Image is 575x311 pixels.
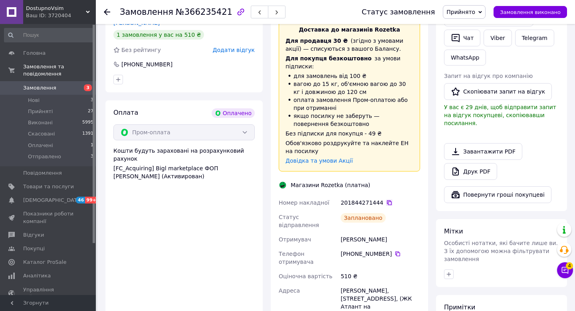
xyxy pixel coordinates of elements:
[446,9,475,15] span: Прийнято
[500,9,561,15] span: Замовлення виконано
[23,84,56,92] span: Замовлення
[212,108,255,118] div: Оплачено
[176,7,232,17] span: №366235421
[23,169,62,177] span: Повідомлення
[286,37,413,53] div: (згідно з умовами акції) — списуються з вашого Балансу.
[121,60,173,68] div: [PHONE_NUMBER]
[4,28,94,42] input: Пошук
[515,30,554,46] a: Telegram
[444,50,486,66] a: WhatsApp
[82,119,93,126] span: 5995
[113,109,138,116] span: Оплата
[279,236,311,243] span: Отримувач
[286,55,372,62] span: Для покупця безкоштовно
[286,38,348,44] span: Для продавця 30 ₴
[23,63,96,78] span: Замовлення та повідомлення
[289,181,372,189] div: Магазини Rozetka (платна)
[444,303,475,311] span: Примітки
[23,259,66,266] span: Каталог ProSale
[76,197,85,203] span: 46
[23,286,74,301] span: Управління сайтом
[113,20,160,26] a: [PERSON_NAME]
[444,186,551,203] button: Повернути гроші покупцеві
[566,262,573,269] span: 4
[23,50,46,57] span: Головна
[279,287,300,294] span: Адреса
[286,80,413,96] li: вагою до 15 кг, об'ємною вагою до 30 кг і довжиною до 120 см
[113,164,255,180] div: [FC_Acquiring] Bigl marketplace ФОП [PERSON_NAME] (Активирован)
[286,139,413,155] div: Обов'язково роздрукуйте та наклейте ЕН на посилку
[279,199,329,206] span: Номер накладної
[341,213,386,223] div: Заплановано
[121,47,161,53] span: Без рейтингу
[286,130,413,138] div: Без підписки для покупця - 49 ₴
[494,6,567,18] button: Замовлення виконано
[23,272,51,279] span: Аналітика
[444,143,522,160] a: Завантажити PDF
[82,130,93,138] span: 1391
[444,240,558,262] span: Особисті нотатки, які бачите лише ви. З їх допомогою можна фільтрувати замовлення
[113,30,204,40] div: 1 замовлення у вас на 510 ₴
[23,197,82,204] span: [DEMOGRAPHIC_DATA]
[28,153,61,160] span: Отправлено
[286,112,413,128] li: якщо посилку не заберуть — повернення безкоштовно
[444,227,463,235] span: Мітки
[91,153,93,160] span: 3
[28,130,55,138] span: Скасовані
[213,47,255,53] span: Додати відгук
[120,7,173,17] span: Замовлення
[444,163,497,180] a: Друк PDF
[88,108,93,115] span: 27
[28,108,53,115] span: Прийняті
[484,30,512,46] a: Viber
[362,8,435,16] div: Статус замовлення
[104,8,110,16] div: Повернутися назад
[23,210,74,225] span: Показники роботи компанії
[279,273,332,279] span: Оціночна вартість
[341,199,420,207] div: 201844271444
[339,269,422,283] div: 510 ₴
[444,104,556,126] span: У вас є 29 днів, щоб відправити запит на відгук покупцеві, скопіювавши посилання.
[286,157,353,164] a: Довідка та умови Акції
[444,73,533,79] span: Запит на відгук про компанію
[91,142,93,149] span: 1
[26,12,96,19] div: Ваш ID: 3720404
[444,83,552,100] button: Скопіювати запит на відгук
[299,26,400,33] span: Доставка до магазинів Rozetka
[85,197,98,203] span: 99+
[286,54,413,70] div: за умови підписки:
[91,97,93,104] span: 3
[84,84,92,91] span: 3
[23,231,44,239] span: Відгуки
[28,142,53,149] span: Оплачені
[279,214,319,228] span: Статус відправлення
[23,183,74,190] span: Товари та послуги
[444,30,480,46] button: Чат
[279,251,313,265] span: Телефон отримувача
[557,262,573,278] button: Чат з покупцем4
[339,232,422,247] div: [PERSON_NAME]
[28,119,53,126] span: Виконані
[26,5,86,12] span: DostupnoVsim
[23,245,45,252] span: Покупці
[341,250,420,258] div: [PHONE_NUMBER]
[286,96,413,112] li: оплата замовлення Пром-оплатою або при отриманні
[113,147,255,180] div: Кошти будуть зараховані на розрахунковий рахунок
[28,97,40,104] span: Нові
[286,72,413,80] li: для замовлень від 100 ₴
